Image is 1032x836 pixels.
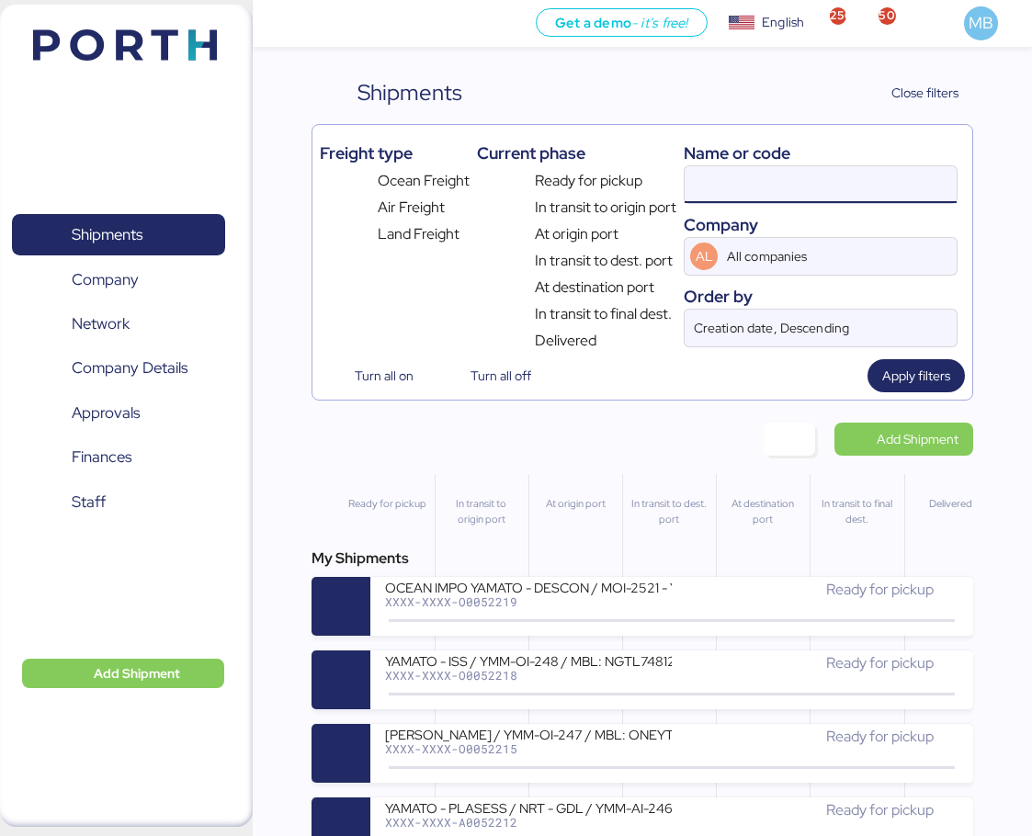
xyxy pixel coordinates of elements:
[378,197,445,219] span: Air Freight
[22,659,224,688] button: Add Shipment
[72,355,187,381] span: Company Details
[12,392,225,435] a: Approvals
[355,365,414,387] span: Turn all on
[826,727,934,746] span: Ready for pickup
[877,428,958,450] span: Add Shipment
[348,496,426,512] div: Ready for pickup
[72,311,130,337] span: Network
[72,489,106,515] span: Staff
[385,652,672,668] div: YAMATO - ISS / YMM-OI-248 / MBL: NGTL7481213 / HBL: YTJTGI100168 / LCL
[868,359,965,392] button: Apply filters
[535,197,676,219] span: In transit to origin port
[12,481,225,524] a: Staff
[385,799,672,815] div: YAMATO - PLASESS / NRT - GDL / YMM-AI-246
[834,423,973,456] a: Add Shipment
[477,141,676,165] div: Current phase
[385,742,672,755] div: XXXX-XXXX-O0052215
[12,436,225,479] a: Finances
[913,496,990,512] div: Delivered
[882,365,950,387] span: Apply filters
[385,816,672,829] div: XXXX-XXXX-A0052212
[320,141,470,165] div: Freight type
[891,82,958,104] span: Close filters
[535,303,672,325] span: In transit to final dest.
[12,347,225,390] a: Company Details
[537,496,614,512] div: At origin port
[385,579,672,594] div: OCEAN IMPO YAMATO - DESCON / MOI-2521 - YMM-OI-249 / MBL: ONEYTYOFF9545600 - HBL: VARIOS / FCL
[855,76,974,109] button: Close filters
[312,548,974,570] div: My Shipments
[535,223,618,245] span: At origin port
[72,400,140,426] span: Approvals
[378,170,470,192] span: Ocean Freight
[826,800,934,819] span: Ready for pickup
[320,359,428,392] button: Turn all on
[12,258,225,300] a: Company
[684,141,958,165] div: Name or code
[535,250,673,272] span: In transit to dest. port
[94,662,180,684] span: Add Shipment
[443,496,520,527] div: In transit to origin port
[12,303,225,345] a: Network
[684,284,958,309] div: Order by
[818,496,895,527] div: In transit to final dest.
[436,359,546,392] button: Turn all off
[630,496,708,527] div: In transit to dest. port
[826,580,934,599] span: Ready for pickup
[357,76,462,109] div: Shipments
[72,266,139,293] span: Company
[696,246,713,266] span: AL
[264,8,295,40] button: Menu
[535,277,654,299] span: At destination port
[378,223,459,245] span: Land Freight
[684,212,958,237] div: Company
[72,444,131,470] span: Finances
[12,214,225,256] a: Shipments
[762,13,804,32] div: English
[385,726,672,741] div: [PERSON_NAME] / YMM-OI-247 / MBL: ONEYTYOFH2085700 / HBL: YTJTGI100130 / FCL
[72,221,142,248] span: Shipments
[723,238,905,275] input: AL
[385,595,672,608] div: XXXX-XXXX-O0052219
[535,330,596,352] span: Delivered
[826,653,934,672] span: Ready for pickup
[385,669,672,682] div: XXXX-XXXX-O0052218
[724,496,801,527] div: At destination port
[535,170,642,192] span: Ready for pickup
[471,365,531,387] span: Turn all off
[969,11,993,35] span: MB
